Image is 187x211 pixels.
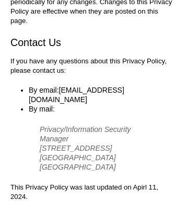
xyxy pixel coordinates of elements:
[29,104,166,114] li: By mail:
[40,125,155,172] blockquote: Privacy/Information Security Manager [STREET_ADDRESS] [GEOGRAPHIC_DATA] [GEOGRAPHIC_DATA]
[29,85,166,104] li: By email: [EMAIL_ADDRESS][DOMAIN_NAME]
[10,183,177,202] p: This Privacy Policy was last updated on Apirl 11, 2024.
[10,36,177,49] h3: Contact Us
[10,57,177,75] p: If you have any questions about this Privacy Policy, please contact us:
